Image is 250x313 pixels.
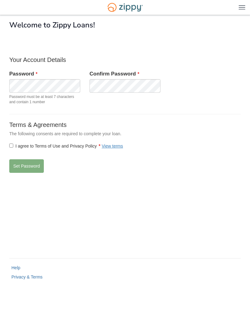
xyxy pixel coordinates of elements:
[9,94,80,105] span: Password must be at least 7 characters and contain 1 number
[9,144,13,148] input: I agree to Terms of Use and Privacy PolicyView terms
[90,79,160,93] input: Verify Password
[90,70,139,78] label: Confirm Password
[239,5,245,10] img: Mobile Dropdown Menu
[9,21,241,29] h1: Welcome to Zippy Loans!
[9,143,123,149] label: I agree to Terms of Use and Privacy Policy
[102,144,123,148] a: View terms
[11,274,43,279] a: Privacy & Terms
[9,120,241,129] p: Terms & Agreements
[9,131,241,137] p: The following consents are required to complete your loan.
[9,55,241,64] p: Your Account Details
[9,159,44,173] button: Set Password
[11,265,20,270] a: Help
[9,70,37,78] label: Password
